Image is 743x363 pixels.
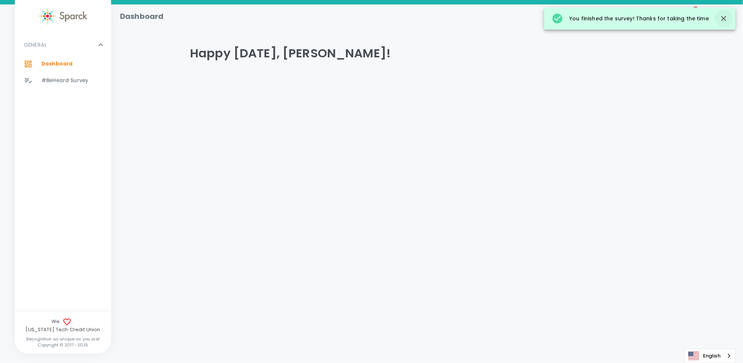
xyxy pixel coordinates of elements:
p: GENERAL [24,41,47,48]
div: You finished the survey! Thanks for taking the time [552,10,709,27]
a: #BeHeard Survey [15,73,111,89]
div: GENERAL [15,56,111,92]
aside: Language selected: English [684,349,736,363]
div: GENERAL [15,34,111,56]
h1: Dashboard [120,10,163,22]
div: Language [684,349,736,363]
a: English [684,349,735,363]
a: Sparck logo [15,7,111,25]
span: Dashboard [41,60,73,68]
span: #BeHeard Survey [41,77,88,84]
p: Copyright © 2017 - 2025 [15,342,111,348]
p: Recognition as unique as you are! [15,336,111,342]
span: We [US_STATE] Tech Credit Union [15,317,111,333]
h4: Happy [DATE], [PERSON_NAME]! [190,46,664,61]
img: Sparck logo [39,7,87,25]
a: Dashboard [15,56,111,72]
